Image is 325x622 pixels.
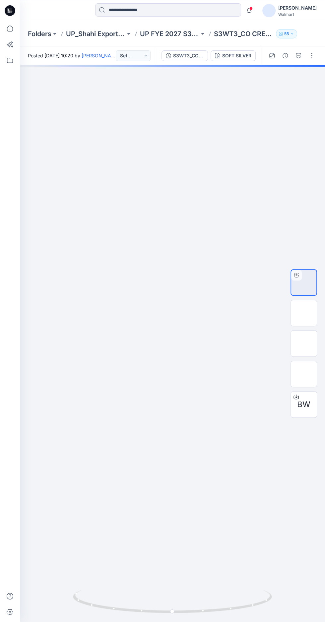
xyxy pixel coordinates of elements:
[140,29,199,38] a: UP FYE 2027 S3 D34 [DEMOGRAPHIC_DATA] Woven Tops
[276,29,297,38] button: 55
[28,52,116,59] span: Posted [DATE] 10:20 by
[82,53,120,58] a: [PERSON_NAME]
[162,50,208,61] button: S3WT3_CO CREATION_LS BUTTON UP SHIRT W-GATHERED SLEEVE
[28,29,51,38] a: Folders
[222,52,251,59] div: SOFT SILVER
[211,50,256,61] button: SOFT SILVER
[278,12,317,17] div: Walmart
[278,4,317,12] div: [PERSON_NAME]
[284,30,289,37] p: 55
[262,4,276,17] img: avatar
[297,399,310,410] span: BW
[66,29,125,38] a: UP_Shahi Exports D34 [DEMOGRAPHIC_DATA] Tops
[214,29,273,38] p: S3WT3_CO CREATION_LS BUTTON UP SHIRT W-GATHERED SLEEVE
[173,52,204,59] div: S3WT3_CO CREATION_LS BUTTON UP SHIRT W-GATHERED SLEEVE
[280,50,291,61] button: Details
